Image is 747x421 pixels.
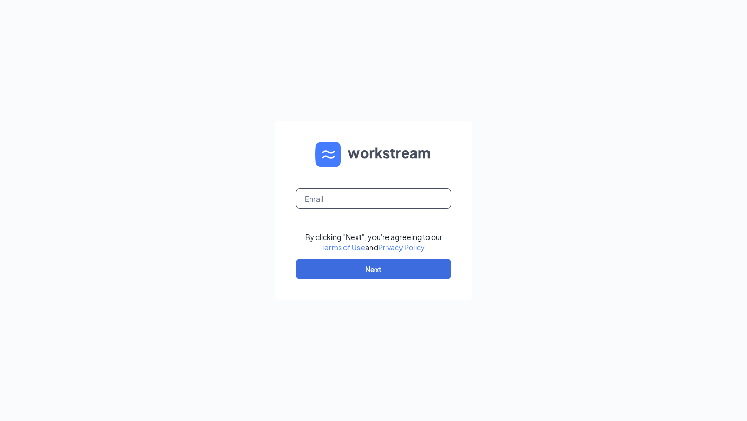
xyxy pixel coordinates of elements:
input: Email [296,188,451,209]
a: Privacy Policy [378,243,424,252]
a: Terms of Use [321,243,365,252]
div: By clicking "Next", you're agreeing to our and . [305,232,442,252]
button: Next [296,259,451,279]
img: WS logo and Workstream text [315,142,432,167]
